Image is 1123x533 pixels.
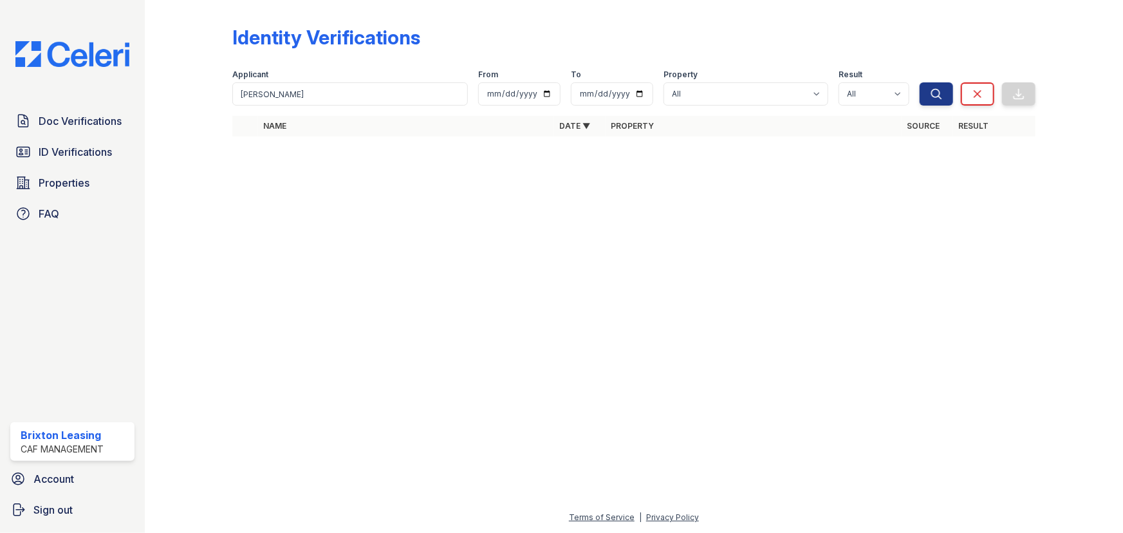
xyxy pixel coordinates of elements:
a: Sign out [5,497,140,523]
a: Name [263,121,286,131]
div: Identity Verifications [232,26,420,49]
div: CAF Management [21,443,104,456]
a: ID Verifications [10,139,135,165]
a: Property [611,121,654,131]
a: Source [907,121,940,131]
a: Terms of Service [569,512,635,522]
label: From [478,70,498,80]
span: Properties [39,175,89,191]
span: Sign out [33,502,73,518]
label: Result [839,70,862,80]
a: Date ▼ [559,121,590,131]
div: | [639,512,642,522]
span: Doc Verifications [39,113,122,129]
span: ID Verifications [39,144,112,160]
input: Search by name or phone number [232,82,468,106]
label: Property [664,70,698,80]
a: FAQ [10,201,135,227]
div: Brixton Leasing [21,427,104,443]
label: Applicant [232,70,268,80]
a: Result [958,121,988,131]
a: Privacy Policy [646,512,699,522]
a: Account [5,466,140,492]
span: Account [33,471,74,487]
label: To [571,70,581,80]
a: Properties [10,170,135,196]
a: Doc Verifications [10,108,135,134]
span: FAQ [39,206,59,221]
img: CE_Logo_Blue-a8612792a0a2168367f1c8372b55b34899dd931a85d93a1a3d3e32e68fde9ad4.png [5,41,140,67]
